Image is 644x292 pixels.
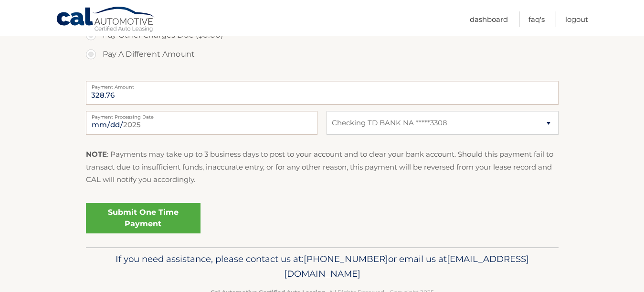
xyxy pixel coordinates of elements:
a: FAQ's [528,11,545,27]
input: Payment Date [86,111,317,135]
span: [PHONE_NUMBER] [304,253,388,264]
a: Dashboard [470,11,508,27]
a: Cal Automotive [56,6,156,34]
a: Submit One Time Payment [86,203,201,233]
label: Payment Processing Date [86,111,317,119]
strong: NOTE [86,150,107,159]
p: If you need assistance, please contact us at: or email us at [92,252,552,282]
label: Pay A Different Amount [86,45,559,64]
a: Logout [565,11,588,27]
input: Payment Amount [86,81,559,105]
p: : Payments may take up to 3 business days to post to your account and to clear your bank account.... [86,148,559,186]
label: Payment Amount [86,81,559,89]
